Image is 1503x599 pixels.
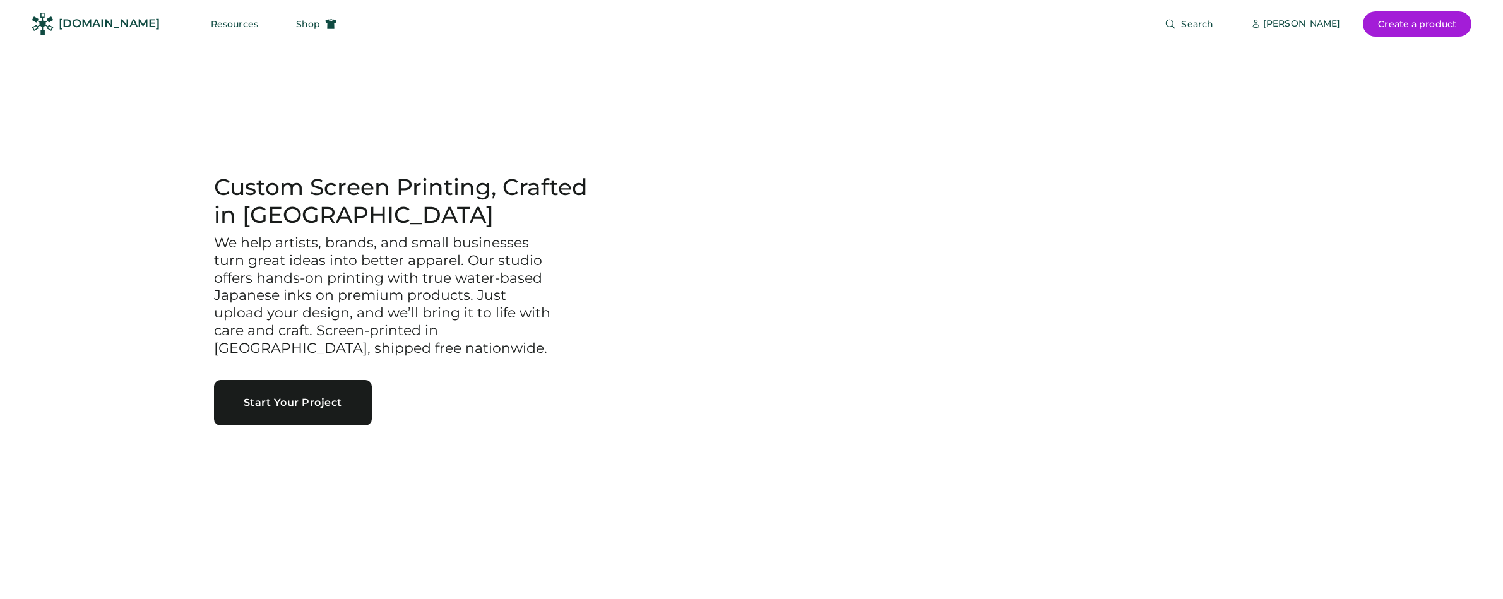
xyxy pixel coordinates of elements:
[214,234,555,358] h3: We help artists, brands, and small businesses turn great ideas into better apparel. Our studio of...
[1150,11,1228,37] button: Search
[59,16,160,32] div: [DOMAIN_NAME]
[214,380,372,425] button: Start Your Project
[281,11,352,37] button: Shop
[296,20,320,28] span: Shop
[196,11,273,37] button: Resources
[1263,18,1340,30] div: [PERSON_NAME]
[1363,11,1471,37] button: Create a product
[1181,20,1213,28] span: Search
[32,13,54,35] img: Rendered Logo - Screens
[214,174,608,229] h1: Custom Screen Printing, Crafted in [GEOGRAPHIC_DATA]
